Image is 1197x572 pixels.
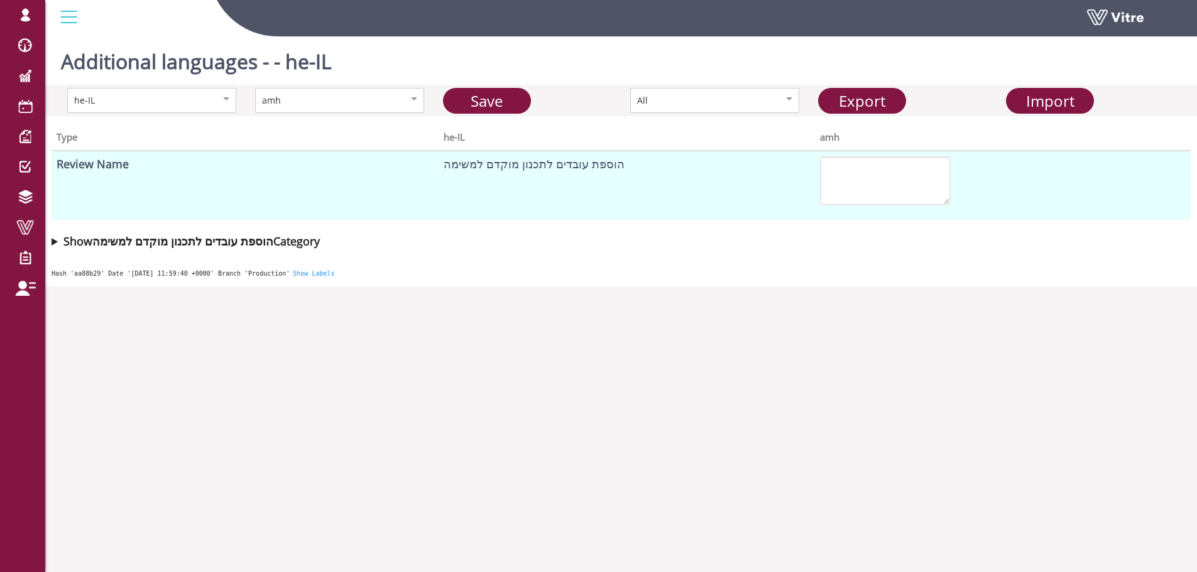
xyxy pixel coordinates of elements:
[818,88,906,114] a: Export
[439,151,814,220] td: הוספת עובדים לתכנון מוקדם למשימה
[57,156,129,171] b: Review Name
[52,232,1191,250] summary: Showהוספת עובדים לתכנון מוקדם למשימהCategory
[637,94,766,107] div: All
[1026,90,1074,111] span: Import
[439,122,814,151] th: he-IL
[52,122,439,151] th: Type
[262,94,391,107] div: amh
[63,234,320,249] b: Show הוספת עובדים לתכנון מוקדם למשימה Category
[61,31,332,85] h1: Additional languages - - he-IL
[443,88,531,114] a: Save
[52,270,290,277] span: Hash 'aa88b29' Date '[DATE] 11:59:40 +0000' Branch 'Production'
[815,122,1191,151] th: amh
[293,270,334,277] a: Show Labels
[74,94,203,107] div: he-IL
